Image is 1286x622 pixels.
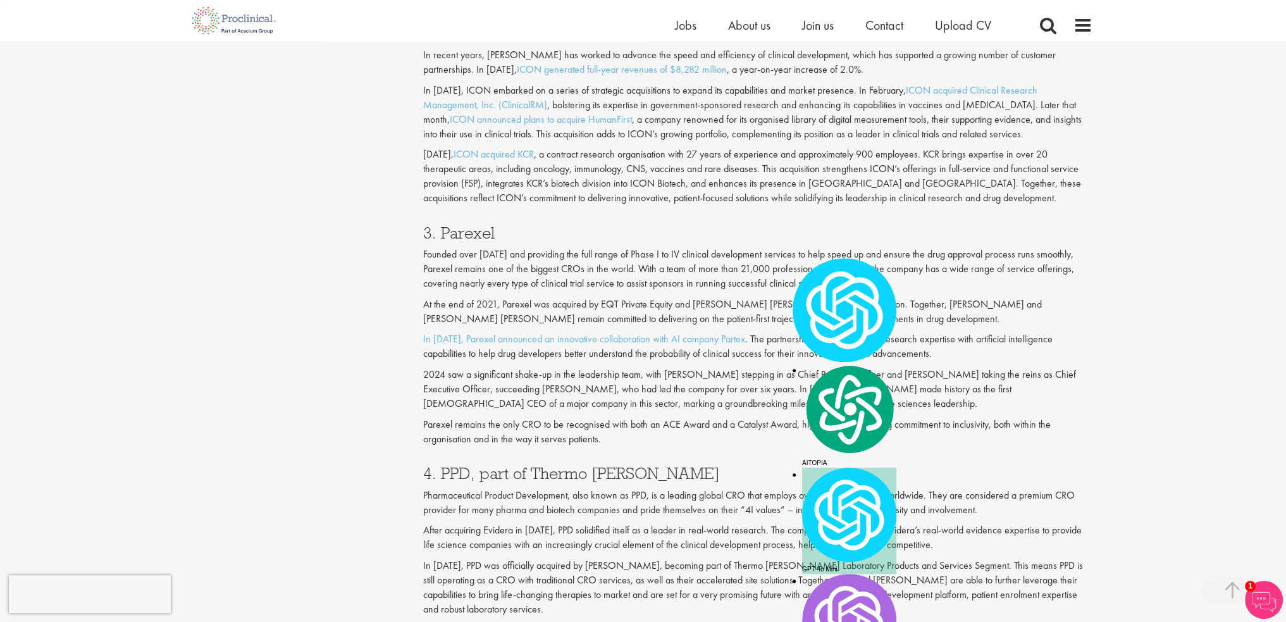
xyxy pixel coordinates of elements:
a: Jobs [675,17,696,34]
p: Parexel remains the only CRO to be recognised with both an ACE Award and a Catalyst Award, highli... [423,418,1092,447]
a: Join us [802,17,834,34]
a: Contact [865,17,903,34]
h3: 4. PPD, part of Thermo [PERSON_NAME] [423,465,1092,482]
p: In [DATE], ICON embarked on a series of strategic acquisitions to expand its capabilities and mar... [423,84,1092,141]
img: Chatbot [1245,581,1283,619]
p: 2024 saw a significant shake-up in the leadership team, with [PERSON_NAME] stepping in as Chief B... [423,368,1092,411]
div: AITOPIA [802,363,896,467]
p: At the end of 2021, Parexel was acquired by EQT Private Equity and [PERSON_NAME] [PERSON_NAME] fo... [423,297,1092,327]
a: ICON acquired Clinical Research Management, Inc. (ClinicalRM) [423,84,1037,111]
a: ICON announced plans to acquire HumanFirst [450,113,632,126]
h3: 3. Parexel [423,225,1092,241]
p: In [DATE], PPD was officially acquired by [PERSON_NAME], becoming part of Thermo [PERSON_NAME] La... [423,559,1092,616]
span: 1 [1245,581,1256,592]
p: [DATE], , a contract research organisation with 27 years of experience and approximately 900 empl... [423,147,1092,205]
p: After acquiring Evidera in [DATE], PPD solidified itself as a leader in real-world research. The ... [423,523,1092,552]
p: In recent years, [PERSON_NAME] has worked to advance the speed and efficiency of clinical develop... [423,48,1092,77]
iframe: reCAPTCHA [9,575,171,613]
a: ICON generated full-year revenues of $8,282 million [517,63,727,76]
a: ICON acquired KCR [454,147,534,161]
p: Pharmaceutical Product Development, also known as PPD, is a leading global CRO that employs over ... [423,488,1092,518]
p: Founded over [DATE] and providing the full range of Phase I to IV clinical development services t... [423,247,1092,291]
p: . The partnership combines clinical research expertise with artificial intelligence capabilities ... [423,332,1092,361]
a: Upload CV [935,17,991,34]
a: About us [728,17,770,34]
a: In [DATE], Parexel announced an innovative collaboration with AI company Partex [423,332,745,345]
div: GPT-4o Mini [802,468,896,574]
